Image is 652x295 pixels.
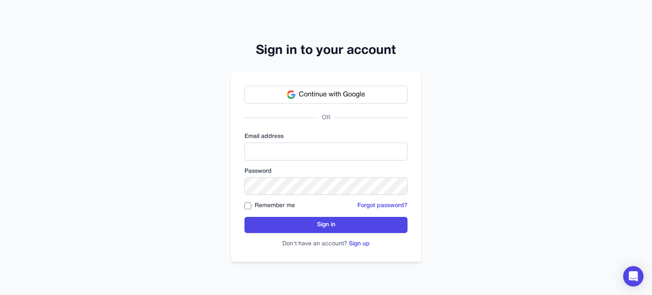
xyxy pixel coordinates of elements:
p: Don't have an account? [244,240,407,248]
img: Google [287,90,295,99]
button: Sign in [244,217,407,233]
span: Continue with Google [299,90,365,100]
button: Forgot password? [357,202,407,210]
label: Password [244,167,407,176]
div: Open Intercom Messenger [623,266,644,287]
button: Continue with Google [244,86,407,104]
label: Remember me [255,202,295,210]
button: Sign up [349,240,370,248]
h2: Sign in to your account [231,43,421,59]
label: Email address [244,132,407,141]
span: OR [318,114,334,122]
